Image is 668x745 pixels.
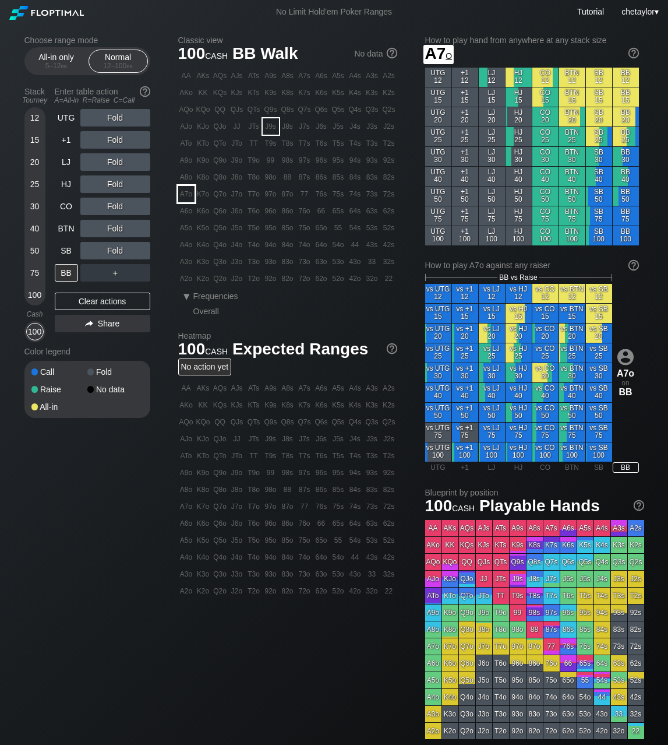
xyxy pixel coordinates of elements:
div: Q5o [212,220,228,236]
div: KQs [212,85,228,101]
div: 42s [381,237,397,253]
div: K7o [195,186,211,202]
div: All-in only [30,50,83,72]
div: J7s [296,118,313,135]
div: HJ 50 [506,187,532,206]
div: Fold [80,175,150,193]
div: LJ 40 [479,167,505,186]
div: Q6s [313,101,330,118]
div: AKs [195,68,211,84]
div: BTN 25 [559,127,585,146]
div: JTs [246,118,262,135]
div: 73s [364,186,380,202]
div: Q2s [381,101,397,118]
div: 97o [263,186,279,202]
div: AA [178,68,195,84]
div: KK [195,85,211,101]
div: Enter table action [55,82,150,109]
div: J6o [229,203,245,219]
div: UTG 50 [425,187,451,206]
div: K9s [263,85,279,101]
div: 83o [280,254,296,270]
div: J4s [347,118,363,135]
div: AJo [178,118,195,135]
h2: Classic view [178,36,397,45]
div: 77 [296,186,313,202]
div: UTG 15 [425,87,451,107]
div: T9o [246,152,262,168]
div: 63o [313,254,330,270]
div: QJs [229,101,245,118]
div: +1 20 [452,107,478,126]
div: 40 [26,220,44,237]
div: T4s [347,135,363,152]
div: 5 – 12 [32,62,81,70]
div: Tourney [20,96,50,104]
div: J6s [313,118,330,135]
div: BTN 50 [559,187,585,206]
div: SB 50 [586,187,612,206]
h2: Choose range mode [24,36,150,45]
div: 97s [296,152,313,168]
div: 87s [296,169,313,185]
div: KTo [195,135,211,152]
div: No data [87,385,143,393]
div: 12 [26,109,44,126]
div: 76s [313,186,330,202]
div: UTG 75 [425,206,451,226]
div: 93o [263,254,279,270]
div: J3s [364,118,380,135]
div: K2s [381,85,397,101]
div: How to play A7o against any raiser [425,261,639,270]
div: CO 75 [532,206,559,226]
span: bb [61,62,68,70]
div: J4o [229,237,245,253]
div: SB 75 [586,206,612,226]
div: HJ 40 [506,167,532,186]
div: SB 25 [586,127,612,146]
div: Q3s [364,101,380,118]
div: A4o [178,237,195,253]
div: CO 25 [532,127,559,146]
div: 84o [280,237,296,253]
div: UTG 12 [425,68,451,87]
span: bb [126,62,133,70]
div: 44 [347,237,363,253]
div: HJ [55,175,78,193]
img: help.32db89a4.svg [627,47,640,59]
div: Q8o [212,169,228,185]
img: icon-avatar.b40e07d9.svg [617,349,634,365]
div: BB 50 [613,187,639,206]
div: J2o [229,270,245,287]
div: T8s [280,135,296,152]
div: A8o [178,169,195,185]
div: HJ 30 [506,147,532,166]
div: Fold [80,198,150,215]
div: SB [55,242,78,259]
div: BTN 40 [559,167,585,186]
div: T5s [330,135,347,152]
div: Q7s [296,101,313,118]
div: 86s [313,169,330,185]
div: +1 50 [452,187,478,206]
div: J3o [229,254,245,270]
div: LJ 12 [479,68,505,87]
div: 43s [364,237,380,253]
div: A9o [178,152,195,168]
div: ATo [178,135,195,152]
div: QTo [212,135,228,152]
div: 72s [381,186,397,202]
div: AQo [178,101,195,118]
div: No Limit Hold’em Poker Ranges [259,7,409,19]
div: CO 100 [532,226,559,245]
span: o [446,48,452,61]
div: CO 40 [532,167,559,186]
div: Fold [87,368,143,376]
div: HJ 25 [506,127,532,146]
div: 94o [263,237,279,253]
div: 64o [313,237,330,253]
div: A=All-in R=Raise C=Call [55,96,150,104]
div: Fold [80,131,150,149]
div: BB 30 [613,147,639,166]
div: BB [55,264,78,282]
